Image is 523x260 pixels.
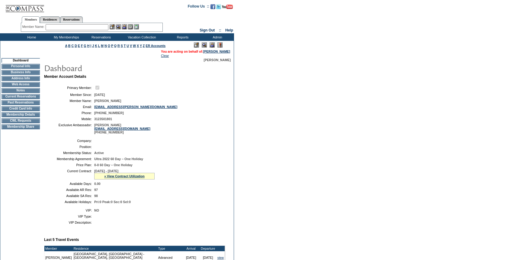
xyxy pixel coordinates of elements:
a: Become our fan on Facebook [210,6,215,10]
td: Member Name: [47,99,92,103]
img: b_edit.gif [110,24,115,29]
a: Q [114,44,117,48]
a: » View Contract Utilization [104,174,145,178]
a: M [101,44,104,48]
td: VIP: [47,209,92,212]
a: X [137,44,139,48]
span: 98 [94,194,98,198]
a: I [90,44,91,48]
td: Follow Us :: [188,4,209,11]
td: Membership Share [2,124,40,129]
td: My Memberships [48,33,83,41]
td: Reservations [83,33,118,41]
a: Clear [161,54,169,58]
a: [EMAIL_ADDRESS][PERSON_NAME][DOMAIN_NAME] [94,105,177,109]
a: Sign Out [200,28,215,32]
span: 0.00 [94,182,101,186]
a: Residences [40,16,60,23]
span: Pri:0 Peak:0 Sec:0 Sel:0 [94,200,131,204]
img: Edit Mode [194,42,199,48]
img: Reservations [128,24,133,29]
td: Member [44,246,73,251]
td: Web Access [2,82,40,87]
img: b_calculator.gif [134,24,139,29]
a: B [68,44,71,48]
td: Notes [2,88,40,93]
span: 3123501801 [94,117,112,121]
span: You are acting on behalf of: [161,50,230,53]
div: Member Name: [22,24,46,29]
td: Dashboard [2,58,40,63]
a: Y [140,44,142,48]
td: Position: [47,145,92,149]
td: VIP Description: [47,221,92,224]
a: Members [22,16,40,23]
td: Exclusive Ambassador: [47,123,92,134]
span: 97 [94,188,98,192]
span: [PERSON_NAME] [94,99,121,103]
a: Reservations [60,16,83,23]
a: L [98,44,100,48]
a: T [124,44,126,48]
a: F [81,44,83,48]
img: View [116,24,121,29]
td: Mobile: [47,117,92,121]
span: [DATE] - [DATE] [94,169,118,173]
span: [PERSON_NAME] [PHONE_NUMBER] [94,123,150,134]
td: Admin [199,33,234,41]
td: Membership Agreement: [47,157,92,161]
td: Reports [165,33,199,41]
td: Type [157,246,183,251]
td: Credit Card Info [2,106,40,111]
a: A [65,44,67,48]
img: Follow us on Twitter [216,4,221,9]
td: Email: [47,105,92,109]
a: H [87,44,90,48]
a: C [71,44,74,48]
td: Membership Status: [47,151,92,155]
td: Arrival [183,246,200,251]
a: D [75,44,77,48]
img: pgTtlDashboard.gif [44,62,165,74]
a: [PERSON_NAME] [203,50,230,53]
td: Price Plan: [47,163,92,167]
a: view [217,256,224,259]
td: Available Holidays: [47,200,92,204]
span: 0-0 60 Day – One Holiday [94,163,133,167]
a: Subscribe to our YouTube Channel [222,6,233,10]
a: O [108,44,110,48]
td: Residence [73,246,157,251]
td: Available SA Res: [47,194,92,198]
td: Personal Info [2,64,40,69]
a: P [111,44,113,48]
td: CWL Requests [2,118,40,123]
img: Subscribe to our YouTube Channel [222,5,233,9]
a: K [95,44,97,48]
a: Help [225,28,233,32]
span: [PERSON_NAME] [204,58,231,62]
img: View Mode [202,42,207,48]
a: R [117,44,120,48]
a: Z [143,44,145,48]
td: Vacation Collection [118,33,165,41]
a: J [92,44,94,48]
td: Available Days: [47,182,92,186]
a: U [127,44,129,48]
td: Business Info [2,70,40,75]
b: Last 5 Travel Events [44,238,79,242]
a: Follow us on Twitter [216,6,221,10]
td: Membership Details [2,112,40,117]
b: Member Account Details [44,74,86,79]
td: Current Contract: [47,169,92,179]
td: VIP Type: [47,215,92,218]
a: W [133,44,136,48]
span: Active [94,151,104,155]
td: Company: [47,139,92,143]
a: ER Accounts [146,44,165,48]
td: Home [14,33,48,41]
td: Past Reservations [2,100,40,105]
a: S [121,44,123,48]
img: Become our fan on Facebook [210,4,215,9]
span: Ultra 2022 60 Day – One Holiday [94,157,143,161]
span: :: [219,28,221,32]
